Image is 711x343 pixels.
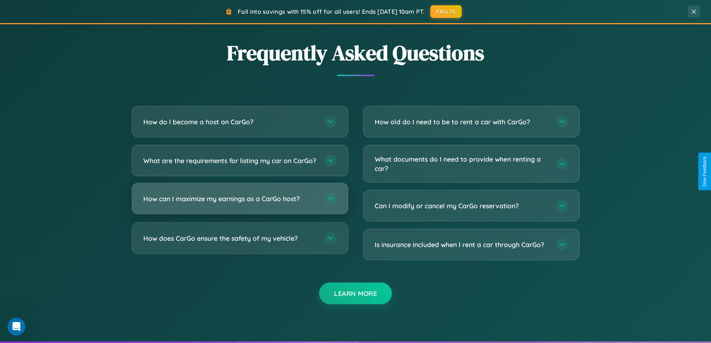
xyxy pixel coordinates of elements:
[132,38,580,67] h2: Frequently Asked Questions
[375,240,549,249] h3: Is insurance included when I rent a car through CarGo?
[143,234,317,243] h3: How does CarGo ensure the safety of my vehicle?
[375,201,549,211] h3: Can I modify or cancel my CarGo reservation?
[375,117,549,127] h3: How old do I need to be to rent a car with CarGo?
[143,117,317,127] h3: How do I become a host on CarGo?
[702,156,707,187] div: Give Feedback
[430,5,462,18] button: FALL15
[143,194,317,203] h3: How can I maximize my earnings as a CarGo host?
[143,156,317,165] h3: What are the requirements for listing my car on CarGo?
[375,155,549,173] h3: What documents do I need to provide when renting a car?
[238,8,425,15] span: Fall into savings with 15% off for all users! Ends [DATE] 10am PT.
[319,283,392,304] button: Learn More
[7,318,25,336] iframe: Intercom live chat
